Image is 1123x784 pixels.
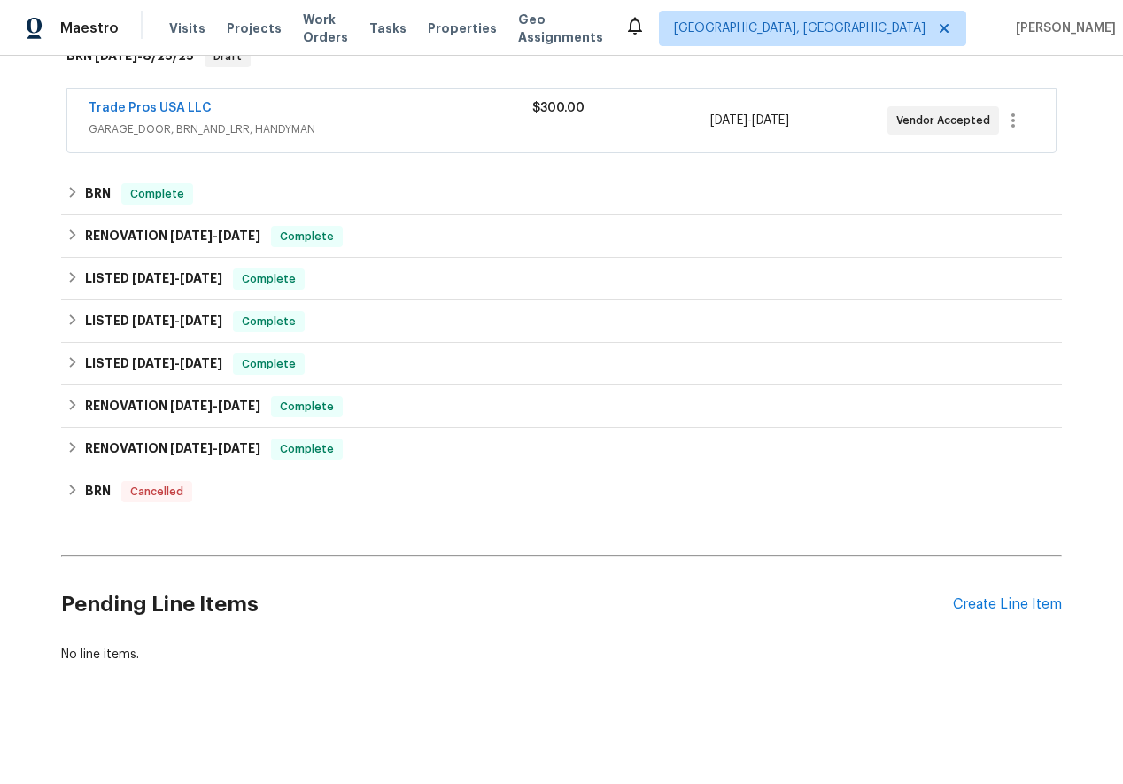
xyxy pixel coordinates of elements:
[180,272,222,284] span: [DATE]
[752,114,789,127] span: [DATE]
[61,646,1062,664] div: No line items.
[66,46,194,67] h6: BRN
[169,19,205,37] span: Visits
[132,272,174,284] span: [DATE]
[1009,19,1116,37] span: [PERSON_NAME]
[61,258,1062,300] div: LISTED [DATE]-[DATE]Complete
[273,440,341,458] span: Complete
[89,102,212,114] a: Trade Pros USA LLC
[710,112,789,129] span: -
[896,112,997,129] span: Vendor Accepted
[85,439,260,460] h6: RENOVATION
[170,400,213,412] span: [DATE]
[170,229,213,242] span: [DATE]
[61,428,1062,470] div: RENOVATION [DATE]-[DATE]Complete
[61,300,1062,343] div: LISTED [DATE]-[DATE]Complete
[61,385,1062,428] div: RENOVATION [DATE]-[DATE]Complete
[132,314,222,327] span: -
[170,400,260,412] span: -
[60,19,119,37] span: Maestro
[170,442,260,454] span: -
[132,314,174,327] span: [DATE]
[143,50,194,62] span: 8/25/25
[170,442,213,454] span: [DATE]
[89,120,532,138] span: GARAGE_DOOR, BRN_AND_LRR, HANDYMAN
[85,396,260,417] h6: RENOVATION
[674,19,926,37] span: [GEOGRAPHIC_DATA], [GEOGRAPHIC_DATA]
[132,357,222,369] span: -
[85,481,111,502] h6: BRN
[235,270,303,288] span: Complete
[85,183,111,205] h6: BRN
[518,11,603,46] span: Geo Assignments
[85,226,260,247] h6: RENOVATION
[218,229,260,242] span: [DATE]
[273,228,341,245] span: Complete
[218,442,260,454] span: [DATE]
[85,268,222,290] h6: LISTED
[132,357,174,369] span: [DATE]
[61,215,1062,258] div: RENOVATION [DATE]-[DATE]Complete
[303,11,348,46] span: Work Orders
[227,19,282,37] span: Projects
[218,400,260,412] span: [DATE]
[170,229,260,242] span: -
[180,357,222,369] span: [DATE]
[273,398,341,415] span: Complete
[61,173,1062,215] div: BRN Complete
[532,102,585,114] span: $300.00
[95,50,194,62] span: -
[85,353,222,375] h6: LISTED
[369,22,407,35] span: Tasks
[428,19,497,37] span: Properties
[235,313,303,330] span: Complete
[123,185,191,203] span: Complete
[710,114,747,127] span: [DATE]
[85,311,222,332] h6: LISTED
[61,343,1062,385] div: LISTED [DATE]-[DATE]Complete
[180,314,222,327] span: [DATE]
[123,483,190,501] span: Cancelled
[61,28,1062,85] div: BRN [DATE]-8/25/25Draft
[95,50,137,62] span: [DATE]
[953,596,1062,613] div: Create Line Item
[235,355,303,373] span: Complete
[132,272,222,284] span: -
[206,48,249,66] span: Draft
[61,563,953,646] h2: Pending Line Items
[61,470,1062,513] div: BRN Cancelled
